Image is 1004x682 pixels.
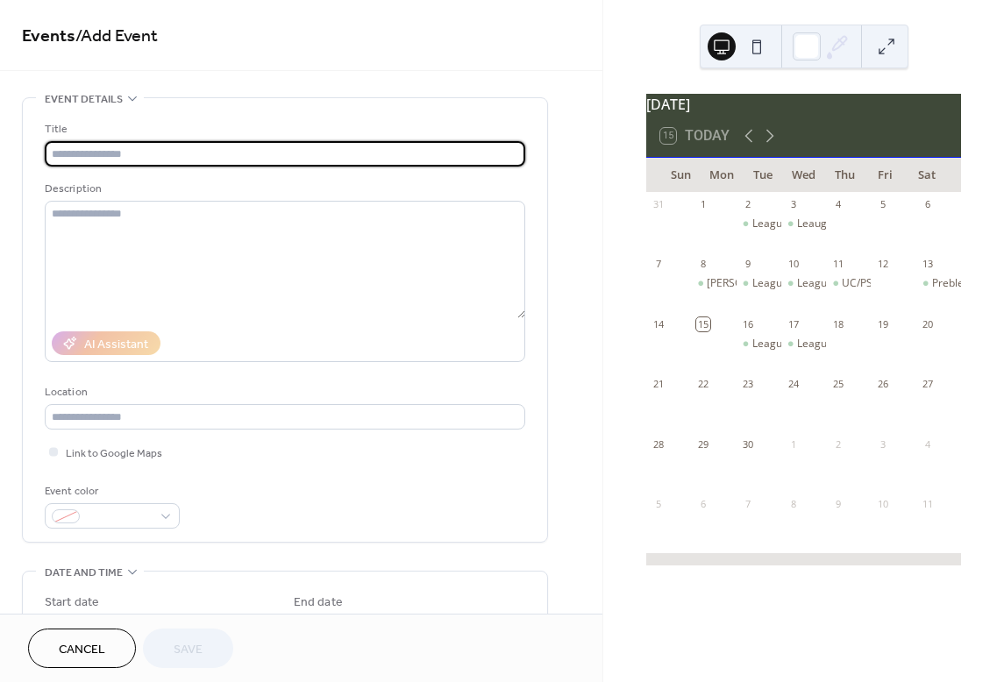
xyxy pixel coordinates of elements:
div: 12 [876,258,889,271]
div: 7 [742,497,755,510]
div: League [752,337,788,352]
div: 17 [787,317,800,330]
div: End date [294,593,343,612]
div: Wed [783,158,824,193]
div: League [797,276,833,291]
div: [DATE] [646,94,961,115]
div: 10 [876,497,889,510]
div: 10 [787,258,800,271]
div: 9 [742,258,755,271]
div: League [781,276,826,291]
div: 20 [922,317,935,330]
div: 13 [922,258,935,271]
div: 11 [831,258,844,271]
div: 5 [652,497,665,510]
div: 5 [876,198,889,211]
div: 11 [922,497,935,510]
div: League [737,217,781,231]
div: League [752,217,788,231]
div: 18 [831,317,844,330]
div: 8 [787,497,800,510]
span: / Add Event [75,19,158,53]
div: League [781,337,826,352]
div: 7 [652,258,665,271]
span: Link to Google Maps [66,444,162,463]
div: Event color [45,482,176,501]
div: 21 [652,378,665,391]
div: Mon [701,158,743,193]
div: Title [45,120,522,139]
div: UC/PS Match [842,276,906,291]
div: 6 [696,497,709,510]
div: 3 [787,198,800,211]
div: Thu [824,158,865,193]
div: Location [45,383,522,401]
div: 1 [787,437,800,451]
div: 2 [831,437,844,451]
div: 19 [876,317,889,330]
div: 23 [742,378,755,391]
div: 26 [876,378,889,391]
div: 24 [787,378,800,391]
span: Cancel [59,641,105,659]
span: Event details [45,90,123,109]
div: Start date [45,593,99,612]
div: Tue [742,158,783,193]
div: 22 [696,378,709,391]
div: 25 [831,378,844,391]
div: 4 [922,437,935,451]
div: 1 [696,198,709,211]
div: [PERSON_NAME] Match [707,276,822,291]
div: 6 [922,198,935,211]
span: Date and time [45,564,123,582]
div: Description [45,180,522,198]
div: Sat [906,158,947,193]
div: 2 [742,198,755,211]
div: 14 [652,317,665,330]
div: Preble Shawnee Match [691,276,736,291]
div: League/PS Match [752,276,837,291]
div: Fri [865,158,907,193]
div: League [737,337,781,352]
div: 3 [876,437,889,451]
div: League [797,337,833,352]
div: 27 [922,378,935,391]
div: 16 [742,317,755,330]
div: Preble County Township Association [916,276,961,291]
div: 8 [696,258,709,271]
div: 31 [652,198,665,211]
div: 28 [652,437,665,451]
button: Cancel [28,629,136,668]
div: Leauge [781,217,826,231]
div: League/PS Match [737,276,781,291]
div: 15 [696,317,709,330]
div: 9 [831,497,844,510]
div: 4 [831,198,844,211]
div: 30 [742,437,755,451]
a: Events [22,19,75,53]
div: UC/PS Match [826,276,871,291]
div: 29 [696,437,709,451]
div: Sun [660,158,701,193]
div: Leauge [797,217,833,231]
